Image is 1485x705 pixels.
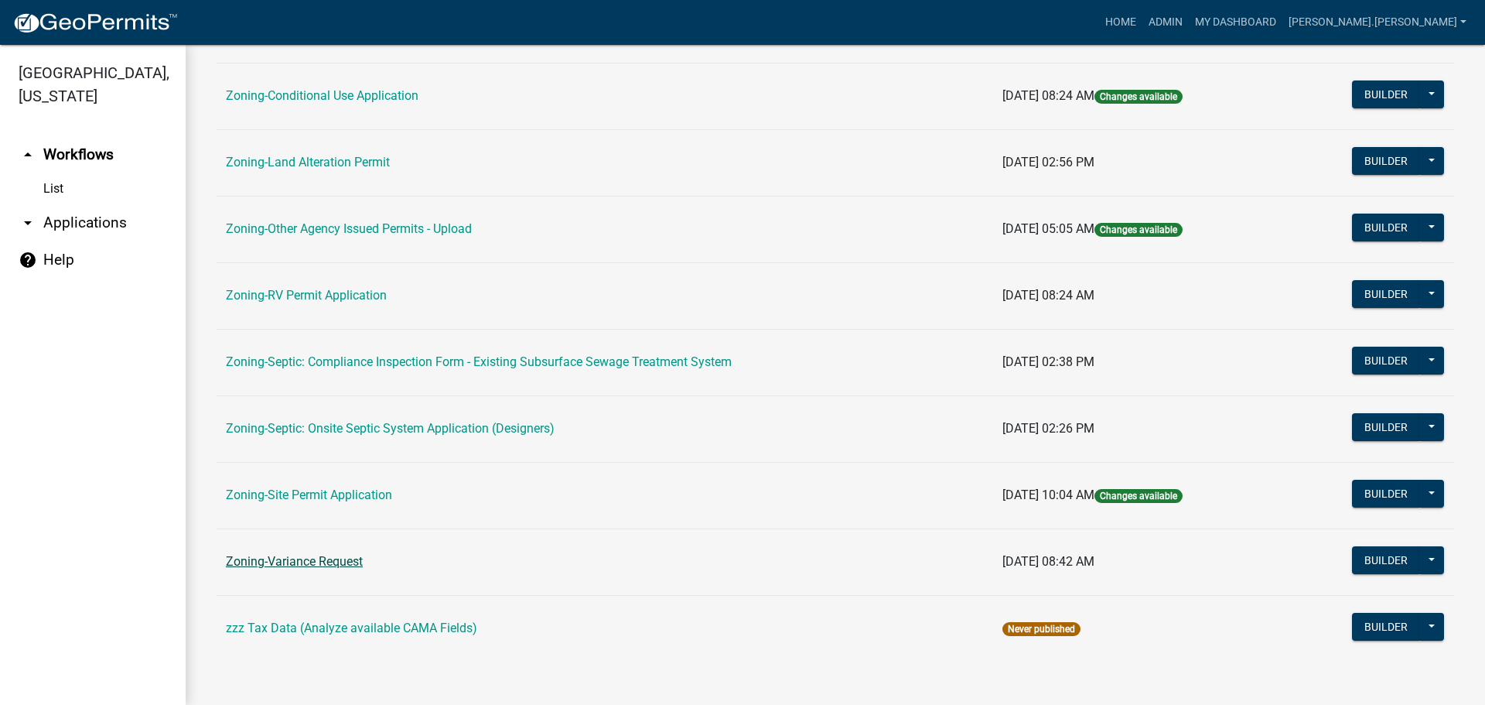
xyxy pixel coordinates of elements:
span: [DATE] 02:38 PM [1002,354,1094,369]
button: Builder [1352,214,1420,241]
a: Zoning-RV Permit Application [226,288,387,303]
a: Zoning-Variance Request [226,554,363,569]
a: Zoning-Conditional Use Application [226,88,418,103]
span: Changes available [1094,489,1183,503]
a: Zoning-Land Alteration Permit [226,155,390,169]
button: Builder [1352,546,1420,574]
span: [DATE] 08:24 AM [1002,288,1094,303]
a: zzz Tax Data (Analyze available CAMA Fields) [226,621,477,635]
a: Zoning-Septic: Compliance Inspection Form - Existing Subsurface Sewage Treatment System [226,354,732,369]
i: arrow_drop_up [19,145,37,164]
a: Zoning-Site Permit Application [226,488,392,502]
button: Builder [1352,347,1420,375]
span: [DATE] 08:42 AM [1002,554,1094,569]
button: Builder [1352,147,1420,175]
i: arrow_drop_down [19,214,37,232]
button: Builder [1352,413,1420,441]
span: Changes available [1094,223,1183,237]
button: Builder [1352,613,1420,641]
i: help [19,251,37,269]
span: Never published [1002,622,1080,636]
a: Zoning-Septic: Onsite Septic System Application (Designers) [226,421,555,436]
span: [DATE] 10:04 AM [1002,488,1094,502]
button: Builder [1352,280,1420,308]
span: [DATE] 02:56 PM [1002,155,1094,169]
span: [DATE] 08:24 AM [1002,88,1094,103]
a: Home [1099,8,1142,37]
a: Admin [1142,8,1189,37]
button: Builder [1352,480,1420,508]
a: [PERSON_NAME].[PERSON_NAME] [1282,8,1473,37]
a: My Dashboard [1189,8,1282,37]
button: Builder [1352,80,1420,108]
span: Changes available [1094,90,1183,104]
a: Zoning-Other Agency Issued Permits - Upload [226,221,472,236]
span: [DATE] 02:26 PM [1002,421,1094,436]
span: [DATE] 05:05 AM [1002,221,1094,236]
